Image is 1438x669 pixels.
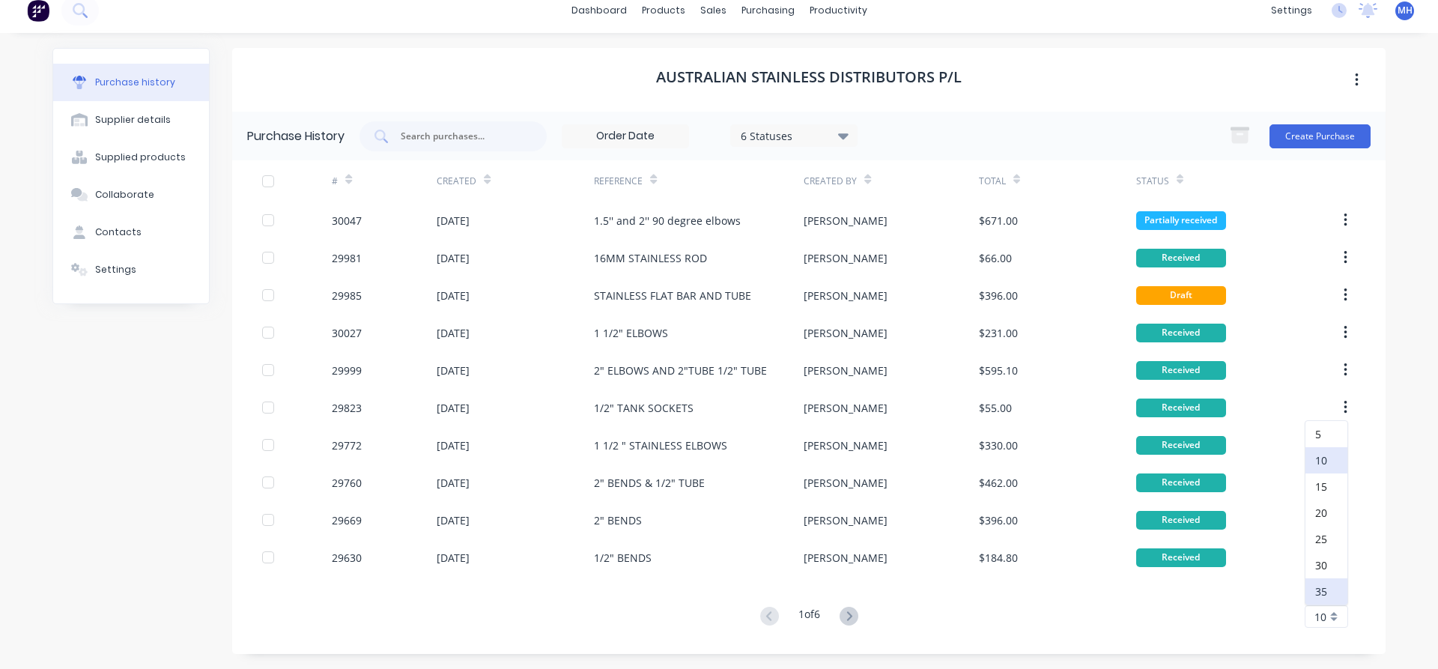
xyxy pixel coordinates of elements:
[594,550,652,566] div: 1/2" BENDS
[1136,286,1226,305] div: Draft
[437,213,470,228] div: [DATE]
[437,512,470,528] div: [DATE]
[804,213,888,228] div: [PERSON_NAME]
[594,325,668,341] div: 1 1/2" ELBOWS
[1136,249,1226,267] div: Received
[979,325,1018,341] div: $231.00
[437,175,476,188] div: Created
[437,250,470,266] div: [DATE]
[53,101,209,139] button: Supplier details
[979,363,1018,378] div: $595.10
[95,76,175,89] div: Purchase history
[437,550,470,566] div: [DATE]
[1305,578,1347,605] div: 35
[594,400,694,416] div: 1/2" TANK SOCKETS
[979,213,1018,228] div: $671.00
[562,125,688,148] input: Order Date
[1136,436,1226,455] div: Received
[1136,473,1226,492] div: Received
[594,475,705,491] div: 2" BENDS & 1/2" TUBE
[332,512,362,528] div: 29669
[95,263,136,276] div: Settings
[95,225,142,239] div: Contacts
[804,475,888,491] div: [PERSON_NAME]
[437,325,470,341] div: [DATE]
[1305,447,1347,473] div: 10
[53,176,209,214] button: Collaborate
[437,400,470,416] div: [DATE]
[1305,421,1347,447] div: 5
[332,438,362,453] div: 29772
[1305,526,1347,552] div: 25
[399,129,524,144] input: Search purchases...
[1314,609,1326,625] span: 10
[1398,4,1413,17] span: MH
[95,188,154,202] div: Collaborate
[979,550,1018,566] div: $184.80
[804,250,888,266] div: [PERSON_NAME]
[332,363,362,378] div: 29999
[1136,324,1226,342] div: Received
[53,139,209,176] button: Supplied products
[437,438,470,453] div: [DATE]
[979,438,1018,453] div: $330.00
[1305,500,1347,526] div: 20
[1136,361,1226,380] div: Received
[979,475,1018,491] div: $462.00
[53,214,209,251] button: Contacts
[979,175,1006,188] div: Total
[594,288,751,303] div: STAINLESS FLAT BAR AND TUBE
[979,400,1012,416] div: $55.00
[979,250,1012,266] div: $66.00
[332,550,362,566] div: 29630
[1269,124,1371,148] button: Create Purchase
[332,325,362,341] div: 30027
[53,64,209,101] button: Purchase history
[979,512,1018,528] div: $396.00
[804,438,888,453] div: [PERSON_NAME]
[1136,211,1226,230] div: Partially received
[332,213,362,228] div: 30047
[1136,548,1226,567] div: Received
[437,288,470,303] div: [DATE]
[594,175,643,188] div: Reference
[332,475,362,491] div: 29760
[95,113,171,127] div: Supplier details
[798,606,820,628] div: 1 of 6
[437,475,470,491] div: [DATE]
[1136,175,1169,188] div: Status
[804,325,888,341] div: [PERSON_NAME]
[594,250,707,266] div: 16MM STAINLESS ROD
[332,400,362,416] div: 29823
[594,438,727,453] div: 1 1/2 " STAINLESS ELBOWS
[979,288,1018,303] div: $396.00
[594,512,642,528] div: 2" BENDS
[594,363,767,378] div: 2" ELBOWS AND 2"TUBE 1/2" TUBE
[741,127,848,143] div: 6 Statuses
[594,213,741,228] div: 1.5'' and 2'' 90 degree elbows
[437,363,470,378] div: [DATE]
[95,151,186,164] div: Supplied products
[1305,473,1347,500] div: 15
[247,127,345,145] div: Purchase History
[804,288,888,303] div: [PERSON_NAME]
[1305,552,1347,578] div: 30
[804,363,888,378] div: [PERSON_NAME]
[804,175,857,188] div: Created By
[53,251,209,288] button: Settings
[804,512,888,528] div: [PERSON_NAME]
[804,400,888,416] div: [PERSON_NAME]
[332,250,362,266] div: 29981
[332,288,362,303] div: 29985
[1136,511,1226,530] div: Received
[804,550,888,566] div: [PERSON_NAME]
[1136,399,1226,417] div: Received
[656,68,962,86] h1: AUSTRALIAN STAINLESS DISTRIBUTORS P/L
[332,175,338,188] div: #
